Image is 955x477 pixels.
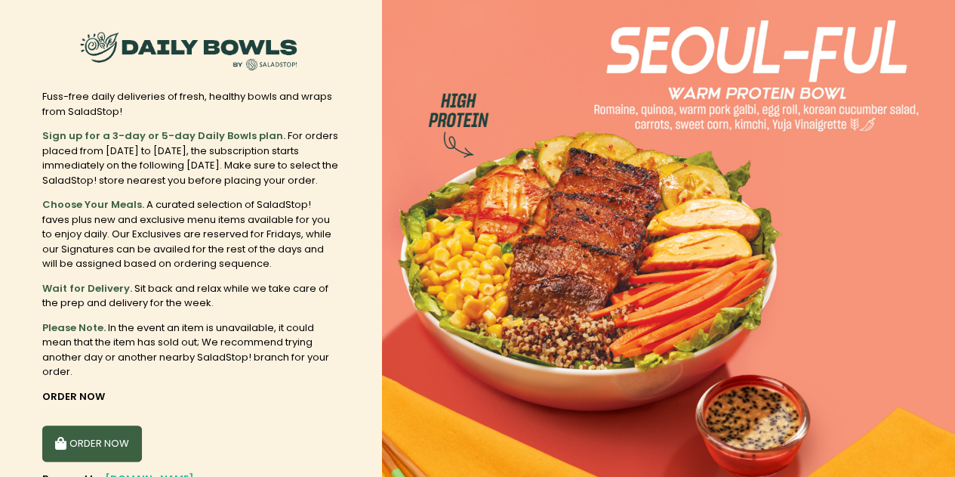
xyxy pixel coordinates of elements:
div: For orders placed from [DATE] to [DATE], the subscription starts immediately on the following [DA... [42,129,340,187]
b: Sign up for a 3-day or 5-day Daily Bowls plan. [42,129,285,143]
div: Sit back and relax while we take care of the prep and delivery for the week. [42,281,340,311]
div: Fuss-free daily deliveries of fresh, healthy bowls and wraps from SaladStop! [42,89,340,119]
b: Please Note. [42,321,106,335]
b: Choose Your Meals. [42,197,144,212]
div: ORDER NOW [42,389,340,404]
b: Wait for Delivery. [42,281,132,296]
button: ORDER NOW [42,426,142,462]
img: SaladStop! [75,23,302,79]
div: In the event an item is unavailable, it could mean that the item has sold out; We recommend tryin... [42,321,340,379]
div: A curated selection of SaladStop! faves plus new and exclusive menu items available for you to en... [42,197,340,271]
